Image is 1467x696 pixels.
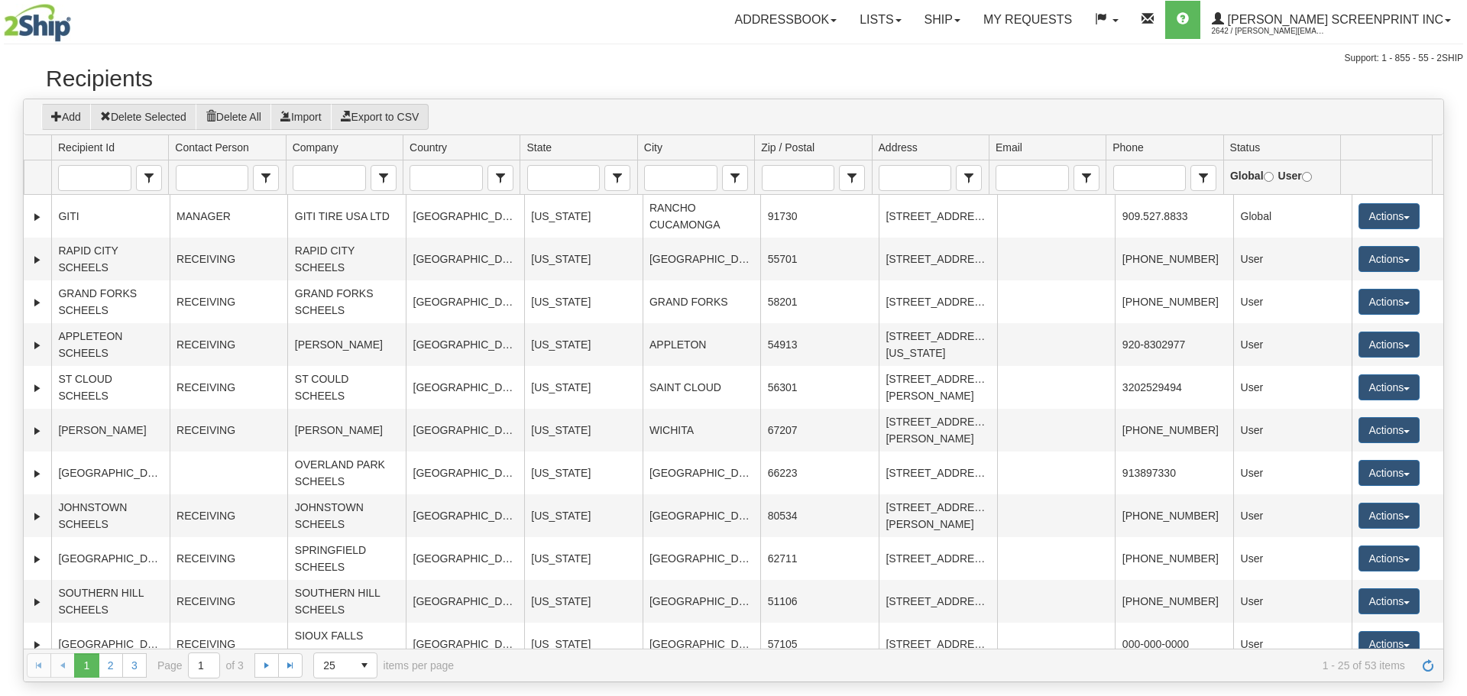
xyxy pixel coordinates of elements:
[524,409,643,452] td: [US_STATE]
[760,537,879,580] td: 62711
[1212,24,1326,39] span: 2642 / [PERSON_NAME][EMAIL_ADDRESS][DOMAIN_NAME]
[4,4,71,42] img: logo2642.jpg
[287,452,406,494] td: OVERLAND PARK SCHEELS
[406,195,524,238] td: [GEOGRAPHIC_DATA]
[313,652,377,678] span: Page sizes drop down
[287,494,406,537] td: JOHNSTOWN SCHEELS
[170,280,288,323] td: RECEIVING
[722,165,748,191] span: City
[879,537,997,580] td: [STREET_ADDRESS]
[196,104,271,130] button: Delete All
[1115,195,1233,238] td: 909.527.8833
[1359,289,1420,315] button: Actions
[1200,1,1462,39] a: [PERSON_NAME] Screenprint Inc 2642 / [PERSON_NAME][EMAIL_ADDRESS][DOMAIN_NAME]
[410,140,447,155] span: Country
[879,623,997,665] td: [STREET_ADDRESS]
[51,366,170,409] td: ST CLOUD SCHEELS
[74,653,99,678] span: Page 1
[879,494,997,537] td: [STREET_ADDRESS][PERSON_NAME]
[30,295,45,310] a: Expand
[136,165,162,191] span: Recipient Id
[293,140,338,155] span: Company
[645,166,717,190] input: City
[879,323,997,366] td: [STREET_ADDRESS][US_STATE]
[643,409,761,452] td: WICHITA
[524,623,643,665] td: [US_STATE]
[1233,537,1352,580] td: User
[1106,160,1222,195] td: filter cell
[1074,165,1099,191] span: Email
[51,238,170,280] td: RAPID CITY SCHEELS
[996,140,1022,155] span: Email
[1432,270,1465,426] iframe: chat widget
[287,366,406,409] td: ST COULD SCHEELS
[913,1,972,39] a: Ship
[972,1,1083,39] a: My Requests
[352,653,377,678] span: select
[957,166,981,190] span: select
[51,323,170,366] td: APPLETEON SCHEELS
[761,140,814,155] span: Zip / Postal
[879,166,951,190] input: Address
[643,537,761,580] td: [GEOGRAPHIC_DATA]
[524,494,643,537] td: [US_STATE]
[254,166,278,190] span: select
[170,494,288,537] td: RECEIVING
[760,623,879,665] td: 57105
[1233,323,1352,366] td: User
[520,160,636,195] td: filter cell
[1359,374,1420,400] button: Actions
[254,653,279,678] a: Go to the next page
[996,166,1068,190] input: Email
[760,580,879,623] td: 51106
[406,580,524,623] td: [GEOGRAPHIC_DATA]
[1233,238,1352,280] td: User
[526,140,552,155] span: State
[287,195,406,238] td: GITI TIRE USA LTD
[51,623,170,665] td: [GEOGRAPHIC_DATA]
[1359,588,1420,614] button: Actions
[30,594,45,610] a: Expand
[760,409,879,452] td: 67207
[1278,167,1312,184] label: User
[524,452,643,494] td: [US_STATE]
[605,166,630,190] span: select
[1115,537,1233,580] td: [PHONE_NUMBER]
[176,166,248,190] input: Contact Person
[170,238,288,280] td: RECEIVING
[839,165,865,191] span: Zip / Postal
[41,104,91,130] button: Add
[879,366,997,409] td: [STREET_ADDRESS][PERSON_NAME]
[1233,409,1352,452] td: User
[168,160,285,195] td: filter cell
[30,338,45,353] a: Expand
[287,537,406,580] td: SPRINGFIELD SCHEELS
[1359,545,1420,571] button: Actions
[51,537,170,580] td: [GEOGRAPHIC_DATA]
[763,166,834,190] input: Zip / Postal
[1115,494,1233,537] td: [PHONE_NUMBER]
[643,366,761,409] td: SAINT CLOUD
[879,195,997,238] td: [STREET_ADDRESS]
[1115,580,1233,623] td: [PHONE_NUMBER]
[406,238,524,280] td: [GEOGRAPHIC_DATA]
[287,238,406,280] td: RAPID CITY SCHEELS
[644,140,662,155] span: City
[879,238,997,280] td: [STREET_ADDRESS]
[30,423,45,439] a: Expand
[1230,140,1261,155] span: Status
[643,238,761,280] td: [GEOGRAPHIC_DATA]
[524,323,643,366] td: [US_STATE]
[410,166,482,190] input: Country
[1114,166,1186,190] input: Phone
[137,166,161,190] span: select
[331,104,429,130] button: Export to CSV
[287,323,406,366] td: [PERSON_NAME]
[51,452,170,494] td: [GEOGRAPHIC_DATA]
[253,165,279,191] span: Contact Person
[760,452,879,494] td: 66223
[51,409,170,452] td: [PERSON_NAME]
[1115,409,1233,452] td: [PHONE_NUMBER]
[760,280,879,323] td: 58201
[1302,172,1312,182] input: User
